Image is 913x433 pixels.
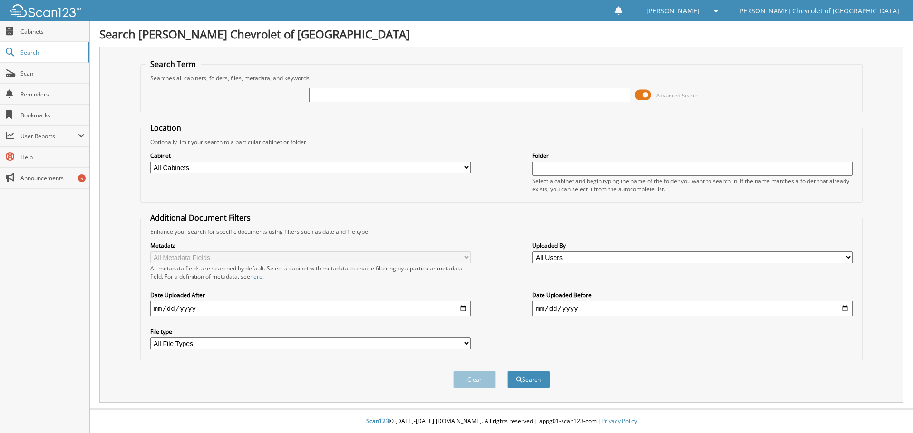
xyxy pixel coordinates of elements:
legend: Search Term [146,59,201,69]
span: Scan [20,69,85,77]
div: Optionally limit your search to a particular cabinet or folder [146,138,858,146]
label: Date Uploaded After [150,291,471,299]
span: Scan123 [366,417,389,425]
span: Cabinets [20,28,85,36]
span: Advanced Search [656,92,699,99]
h1: Search [PERSON_NAME] Chevrolet of [GEOGRAPHIC_DATA] [99,26,903,42]
label: Date Uploaded Before [532,291,853,299]
label: Cabinet [150,152,471,160]
div: All metadata fields are searched by default. Select a cabinet with metadata to enable filtering b... [150,264,471,280]
div: © [DATE]-[DATE] [DOMAIN_NAME]. All rights reserved | appg01-scan123-com | [90,410,913,433]
a: here [250,272,262,280]
span: Search [20,48,83,57]
input: start [150,301,471,316]
input: end [532,301,853,316]
legend: Additional Document Filters [146,212,255,223]
span: Bookmarks [20,111,85,119]
legend: Location [146,123,186,133]
div: Enhance your search for specific documents using filters such as date and file type. [146,228,858,236]
div: Searches all cabinets, folders, files, metadata, and keywords [146,74,858,82]
img: scan123-logo-white.svg [10,4,81,17]
label: Folder [532,152,853,160]
span: [PERSON_NAME] [646,8,699,14]
span: Reminders [20,90,85,98]
label: File type [150,327,471,336]
button: Clear [453,371,496,388]
a: Privacy Policy [602,417,637,425]
span: [PERSON_NAME] Chevrolet of [GEOGRAPHIC_DATA] [737,8,899,14]
span: Help [20,153,85,161]
label: Uploaded By [532,241,853,250]
label: Metadata [150,241,471,250]
span: User Reports [20,132,78,140]
div: 5 [78,174,86,182]
span: Announcements [20,174,85,182]
div: Select a cabinet and begin typing the name of the folder you want to search in. If the name match... [532,177,853,193]
button: Search [507,371,550,388]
